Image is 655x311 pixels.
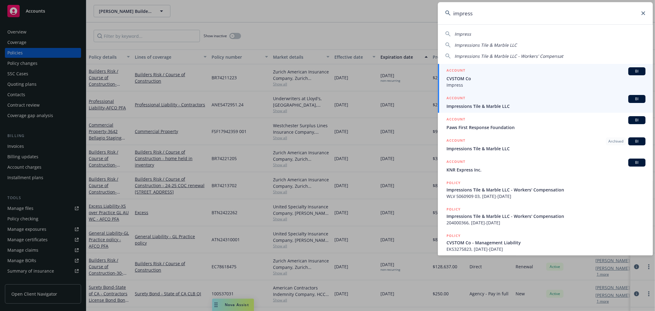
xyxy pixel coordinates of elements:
span: CVSTOM Co - Management Liability [446,239,645,246]
a: ACCOUNTBIKNR Express Inc. [438,155,653,176]
span: BI [631,96,643,102]
a: ACCOUNTBICVSTOM CoImpress [438,64,653,92]
a: ACCOUNTBIImpressions Tile & Marble LLC [438,92,653,113]
h5: POLICY [446,180,461,186]
span: KNR Express Inc. [446,167,645,173]
h5: ACCOUNT [446,67,465,75]
h5: ACCOUNT [446,159,465,166]
span: WLV 5060909 03, [DATE]-[DATE] [446,193,645,199]
span: Impress [454,31,471,37]
span: BI [631,117,643,123]
span: BI [631,160,643,165]
span: Archived [608,139,623,144]
a: ACCOUNTBIPaws First Response Foundation [438,113,653,134]
span: CVSTOM Co [446,75,645,82]
span: Impressions Tile & Marble LLC [454,42,517,48]
h5: ACCOUNT [446,116,465,124]
input: Search... [438,2,653,24]
span: Impressions Tile & Marble LLC - Workers' Compensat [454,53,563,59]
a: ACCOUNTArchivedBIImpressions Tile & Marble LLC [438,134,653,155]
span: 204000366, [DATE]-[DATE] [446,219,645,226]
h5: POLICY [446,206,461,212]
a: POLICYImpressions Tile & Marble LLC - Workers' CompensationWLV 5060909 03, [DATE]-[DATE] [438,176,653,203]
span: Impressions Tile & Marble LLC [446,145,645,152]
span: Impressions Tile & Marble LLC - Workers' Compensation [446,187,645,193]
span: Paws First Response Foundation [446,124,645,131]
span: EKS3275823, [DATE]-[DATE] [446,246,645,252]
span: Impress [446,82,645,88]
h5: POLICY [446,233,461,239]
span: Impressions Tile & Marble LLC [446,103,645,109]
h5: ACCOUNT [446,137,465,145]
span: Impressions Tile & Marble LLC - Workers' Compensation [446,213,645,219]
span: BI [631,139,643,144]
a: POLICYImpressions Tile & Marble LLC - Workers' Compensation204000366, [DATE]-[DATE] [438,203,653,229]
a: POLICYCVSTOM Co - Management LiabilityEKS3275823, [DATE]-[DATE] [438,229,653,256]
h5: ACCOUNT [446,95,465,102]
span: BI [631,69,643,74]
